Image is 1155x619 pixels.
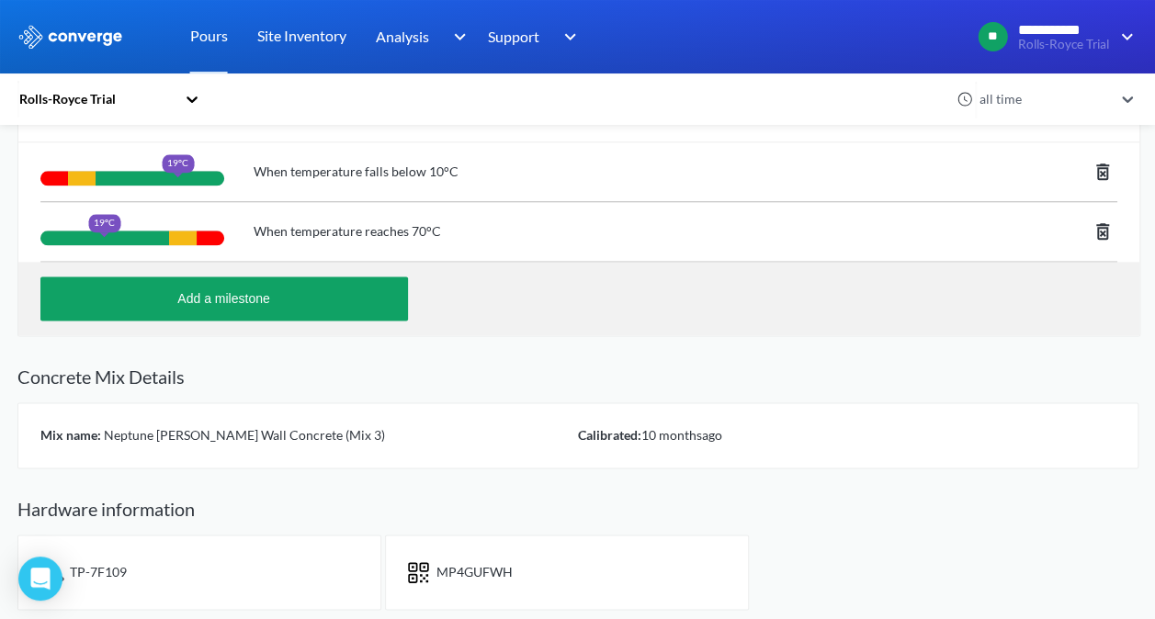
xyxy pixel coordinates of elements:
[408,561,429,583] img: icon-short-text.svg
[441,26,470,48] img: downArrow.svg
[376,25,429,48] span: Analysis
[975,89,1113,109] div: all time
[40,276,408,321] button: Add a milestone
[254,162,459,182] span: When temperature falls below 10°C
[641,427,722,443] span: 10 months ago
[162,154,194,173] div: 19°C
[70,564,127,580] span: TP-7F109
[957,91,973,107] img: icon-clock.svg
[101,427,385,443] span: Neptune [PERSON_NAME] Wall Concrete (Mix 3)
[578,427,641,443] span: Calibrated:
[488,25,539,48] span: Support
[17,498,1138,520] h2: Hardware information
[552,26,582,48] img: downArrow.svg
[1109,26,1138,48] img: downArrow.svg
[254,221,441,242] span: When temperature reaches 70°C
[436,564,513,580] span: MP4GUFWH
[1017,38,1108,51] span: Rolls-Royce Trial
[88,214,120,232] div: 19°C
[17,25,124,49] img: logo_ewhite.svg
[17,89,176,109] div: Rolls-Royce Trial
[17,366,1138,388] h2: Concrete Mix Details
[18,557,62,601] div: Open Intercom Messenger
[40,427,101,443] span: Mix name:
